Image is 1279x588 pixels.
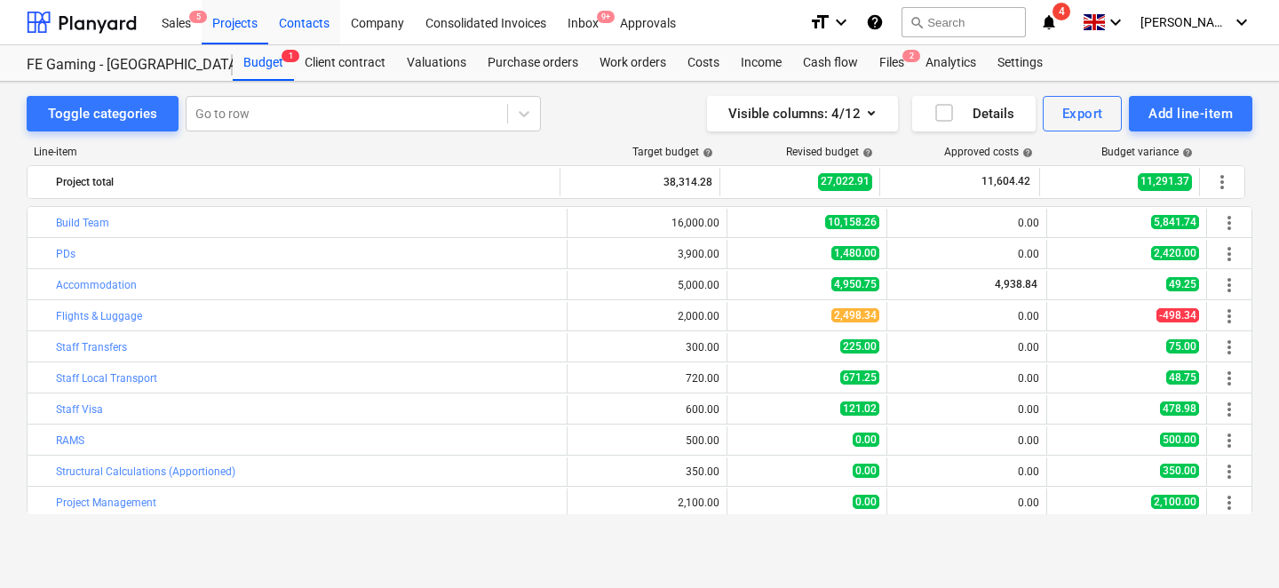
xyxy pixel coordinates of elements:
div: 300.00 [575,341,719,354]
span: More actions [1211,171,1233,193]
div: Visible columns : 4/12 [728,102,877,125]
span: 0.00 [853,433,879,447]
div: Budget [233,45,294,81]
div: Analytics [915,45,987,81]
span: More actions [1219,274,1240,296]
div: 0.00 [894,434,1039,447]
span: help [1179,147,1193,158]
span: 500.00 [1160,433,1199,447]
a: RAMS [56,434,84,447]
div: Toggle categories [48,102,157,125]
div: 0.00 [894,310,1039,322]
span: 49.25 [1166,277,1199,291]
i: notifications [1040,12,1058,33]
span: 478.98 [1160,401,1199,416]
div: 0.00 [894,465,1039,478]
span: 4 [1053,3,1070,20]
div: Budget variance [1101,146,1193,158]
span: 225.00 [840,339,879,354]
a: Purchase orders [477,45,589,81]
div: 0.00 [894,341,1039,354]
div: 500.00 [575,434,719,447]
div: Revised budget [786,146,873,158]
span: [PERSON_NAME] [1140,15,1229,29]
span: More actions [1219,430,1240,451]
a: Client contract [294,45,396,81]
div: 0.00 [894,372,1039,385]
a: Work orders [589,45,677,81]
div: Files [869,45,915,81]
span: 11,604.42 [980,174,1032,189]
span: help [699,147,713,158]
span: 1,480.00 [831,246,879,260]
div: Line-item [27,146,561,158]
div: 0.00 [894,217,1039,229]
span: 2,100.00 [1151,495,1199,509]
div: 38,314.28 [568,168,712,196]
a: Costs [677,45,730,81]
a: Staff Local Transport [56,372,157,385]
div: 0.00 [894,403,1039,416]
span: 75.00 [1166,339,1199,354]
span: 671.25 [840,370,879,385]
span: 5 [189,11,207,23]
span: help [1019,147,1033,158]
a: Cash flow [792,45,869,81]
span: 0.00 [853,495,879,509]
span: More actions [1219,337,1240,358]
span: More actions [1219,306,1240,327]
a: Staff Visa [56,403,103,416]
div: 350.00 [575,465,719,478]
span: 5,841.74 [1151,215,1199,229]
span: help [859,147,873,158]
div: 16,000.00 [575,217,719,229]
button: Toggle categories [27,96,179,131]
span: More actions [1219,492,1240,513]
span: 2 [902,50,920,62]
iframe: Chat Widget [1190,503,1279,588]
div: 0.00 [894,497,1039,509]
a: PDs [56,248,75,260]
span: 11,291.37 [1138,173,1192,190]
i: format_size [809,12,830,33]
span: search [910,15,924,29]
div: Export [1062,102,1103,125]
span: 0.00 [853,464,879,478]
span: 48.75 [1166,370,1199,385]
div: 2,000.00 [575,310,719,322]
a: Valuations [396,45,477,81]
span: More actions [1219,399,1240,420]
span: 2,420.00 [1151,246,1199,260]
div: Add line-item [1148,102,1233,125]
a: Flights & Luggage [56,310,142,322]
span: 4,938.84 [993,278,1039,290]
span: 10,158.26 [825,215,879,229]
div: 0.00 [894,248,1039,260]
span: More actions [1219,212,1240,234]
button: Details [912,96,1036,131]
i: Knowledge base [866,12,884,33]
div: FE Gaming - [GEOGRAPHIC_DATA] - 2025 [27,56,211,75]
i: keyboard_arrow_down [1231,12,1252,33]
a: Settings [987,45,1053,81]
a: Staff Transfers [56,341,127,354]
a: Build Team [56,217,109,229]
a: Structural Calculations (Apportioned) [56,465,235,478]
span: 2,498.34 [831,308,879,322]
div: 2,100.00 [575,497,719,509]
span: 1 [282,50,299,62]
a: Accommodation [56,279,137,291]
button: Visible columns:4/12 [707,96,898,131]
span: More actions [1219,368,1240,389]
i: keyboard_arrow_down [1105,12,1126,33]
span: More actions [1219,461,1240,482]
a: Project Management [56,497,156,509]
span: 4,950.75 [831,277,879,291]
a: Budget1 [233,45,294,81]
